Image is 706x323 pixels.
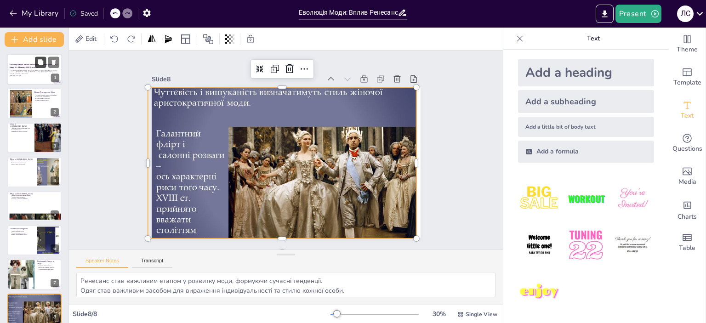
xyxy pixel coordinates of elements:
[669,61,706,94] div: Add ready made slides
[10,123,32,128] p: Мода в [GEOGRAPHIC_DATA]
[132,258,173,268] button: Transcript
[518,271,561,313] img: 7.jpeg
[39,265,59,267] p: Одяг як символ статусу.
[12,196,59,198] p: Пишні сукні та костюми.
[679,243,695,253] span: Table
[518,177,561,220] img: 1.jpeg
[7,88,62,119] div: 2
[51,313,59,321] div: 8
[76,258,128,268] button: Speaker Notes
[34,91,59,93] p: Вплив Ренесансу на Моду
[564,224,607,266] img: 5.jpeg
[51,176,59,185] div: 4
[669,193,706,226] div: Add charts and graphs
[518,224,561,266] img: 4.jpeg
[84,34,98,43] span: Edit
[51,244,59,253] div: 6
[7,225,62,255] div: 6
[669,28,706,61] div: Change the overall theme
[10,158,34,161] p: Мода в [GEOGRAPHIC_DATA]
[677,45,698,55] span: Theme
[669,226,706,259] div: Add a table
[673,78,701,88] span: Template
[35,57,46,68] button: Duplicate Slide
[10,64,57,69] strong: Еволюція Моди: Вплив Ренесансу на Одяг Європейців у Кінці XV - Початку XVIII Століття
[73,310,330,318] div: Slide 8 / 8
[7,259,62,289] div: 7
[677,6,694,22] div: Л С
[518,90,654,113] div: Add a subheading
[51,210,59,219] div: 5
[12,127,32,129] p: Яскраві кольори в іспанській моді.
[10,227,34,230] p: Тканини та Матеріали
[12,232,34,234] p: Шовк, оксамит та brocade.
[518,141,654,163] div: Add a formula
[12,160,34,162] p: Елегантність італійської моди.
[611,224,654,266] img: 6.jpeg
[12,129,32,131] p: Складні фасони.
[527,28,660,50] p: Text
[669,94,706,127] div: Add text boxes
[7,191,62,221] div: 5
[51,142,59,150] div: 3
[36,94,59,96] p: Вплив Ренесансу на моду був значним.
[203,34,214,45] span: Position
[564,177,607,220] img: 2.jpeg
[10,69,59,74] p: У цій презентації ми розглянемо, як Ренесанс вплинув на моду [DEMOGRAPHIC_DATA], особливо в [GEOG...
[7,157,62,187] div: 4
[39,268,59,270] p: Самовираження через моду.
[428,310,450,318] div: 30 %
[669,127,706,160] div: Get real-time input from your audience
[51,74,59,82] div: 1
[596,5,614,23] button: Export to PowerPoint
[36,99,59,101] p: Одяг як символ статусу.
[677,5,694,23] button: Л С
[76,272,495,297] textarea: Ренесанс став важливим етапом у розвитку моди, формуючи сучасні тенденції. Одяг став важливим зас...
[7,6,63,21] button: My Library
[69,9,98,18] div: Saved
[36,97,59,99] p: Нові тканини та кольори.
[7,123,62,153] div: 3
[466,311,497,318] span: Single View
[51,108,59,116] div: 2
[12,230,34,232] p: Дорогі тканини в моді.
[353,16,361,185] div: Slide 8
[669,160,706,193] div: Add images, graphics, shapes or video
[178,32,193,46] div: Layout
[12,164,34,165] p: Довгі плащі та капелюхи.
[10,192,59,195] p: Мода у [GEOGRAPHIC_DATA]
[681,111,694,121] span: Text
[672,144,702,154] span: Questions
[518,59,654,86] div: Add a heading
[12,162,34,164] p: Жіночі сукні з мереживом.
[51,279,59,287] div: 7
[518,117,654,137] div: Add a little bit of body text
[36,96,59,97] p: Мода стала розкішнішою.
[299,6,398,19] input: Insert title
[39,267,59,269] p: Вплив на соціальні взаємини.
[37,260,59,265] p: Соціальний Статус та Мода
[678,177,696,187] span: Media
[7,54,62,85] div: 1
[10,74,59,76] p: Generated with [URL]
[678,212,697,222] span: Charts
[12,234,34,236] p: Вибір матеріалів для статусу.
[611,177,654,220] img: 3.jpeg
[5,32,64,47] button: Add slide
[12,130,32,132] p: Вишивка як елемент розкоші.
[615,5,661,23] button: Present
[48,57,59,68] button: Delete Slide
[12,194,59,196] p: Вплив королівських дворів на моду.
[12,198,59,199] p: Брошки та перли як прикраси.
